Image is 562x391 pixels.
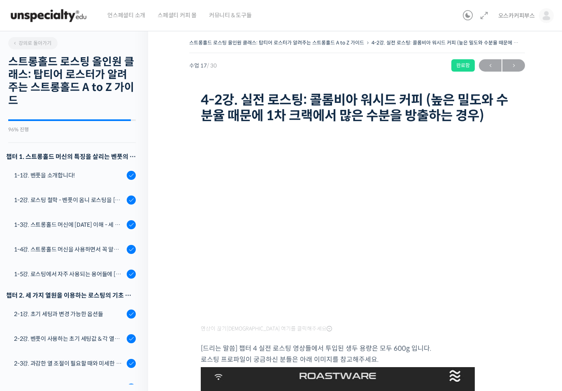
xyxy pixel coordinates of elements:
div: 챕터 2. 세 가지 열원을 이용하는 로스팅의 기초 설계 [6,290,136,301]
span: ← [479,60,502,71]
a: 스트롱홀드 로스팅 올인원 클래스: 탑티어 로스터가 알려주는 스트롱홀드 A to Z 가이드 [189,40,364,46]
a: ←이전 [479,59,502,72]
span: 강의로 돌아가기 [12,40,51,46]
div: 1-1강. 벤풋을 소개합니다! [14,171,124,180]
div: 1-5강. 로스팅에서 자주 사용되는 용어들에 [DATE] 이해 [14,270,124,279]
div: 완료함 [451,59,475,72]
div: 1-2강. 로스팅 철학 - 벤풋이 옴니 로스팅을 [DATE] 않는 이유 [14,195,124,205]
span: / 30 [207,62,217,69]
p: [드리는 말씀] 챕터 4 실전 로스팅 영상들에서 투입된 생두 용량은 모두 600g 입니다. 로스팅 프로파일이 궁금하신 분들은 아래 이미지를 참고해주세요. [201,343,513,365]
h2: 스트롱홀드 로스팅 올인원 클래스: 탑티어 로스터가 알려주는 스트롱홀드 A to Z 가이드 [8,56,136,107]
span: → [502,60,525,71]
h3: 챕터 1. 스트롱홀드 머신의 특징을 살리는 벤풋의 로스팅 방식 [6,151,136,162]
a: 강의로 돌아가기 [8,37,58,49]
div: 2-1강. 초기 세팅과 변경 가능한 옵션들 [14,310,124,319]
div: 96% 진행 [8,127,136,132]
div: 2-2강. 벤풋이 사용하는 초기 세팅값 & 각 열원이 하는 역할 [14,334,124,343]
a: 다음→ [502,59,525,72]
span: 영상이 끊기[DEMOGRAPHIC_DATA] 여기를 클릭해주세요 [201,326,332,332]
div: 1-3강. 스트롱홀드 머신에 [DATE] 이해 - 세 가지 열원이 만들어내는 변화 [14,220,124,229]
span: 오스카커피부스 [498,12,535,19]
div: 1-4강. 스트롱홀드 머신을 사용하면서 꼭 알고 있어야 할 유의사항 [14,245,124,254]
span: 수업 17 [189,63,217,68]
h1: 4-2강. 실전 로스팅: 콜롬비아 워시드 커피 (높은 밀도와 수분율 때문에 1차 크랙에서 많은 수분을 방출하는 경우) [201,92,513,124]
div: 2-3강. 과감한 열 조절이 필요할 때와 미세한 열 조절이 필요할 때 [14,359,124,368]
